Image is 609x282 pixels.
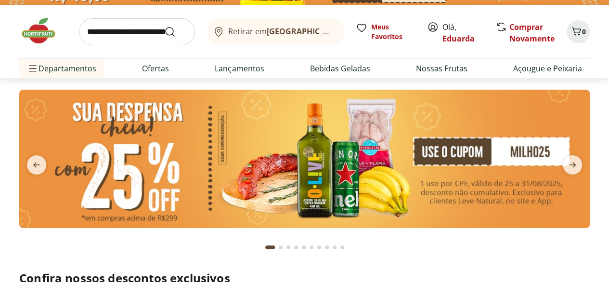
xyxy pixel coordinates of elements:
button: Go to page 7 from fs-carousel [315,236,323,259]
a: Lançamentos [215,63,264,74]
img: Hortifruti [19,16,67,45]
a: Meus Favoritos [356,22,415,41]
span: 0 [582,27,586,36]
button: Go to page 10 from fs-carousel [338,236,346,259]
span: Departamentos [27,57,96,80]
input: search [79,18,195,45]
button: Submit Search [164,26,187,38]
button: Go to page 8 from fs-carousel [323,236,331,259]
a: Nossas Frutas [416,63,467,74]
button: Go to page 6 from fs-carousel [308,236,315,259]
button: Retirar em[GEOGRAPHIC_DATA]/[GEOGRAPHIC_DATA] [207,18,344,45]
button: Current page from fs-carousel [263,236,277,259]
button: Go to page 9 from fs-carousel [331,236,338,259]
span: Retirar em [228,27,335,36]
button: Menu [27,57,39,80]
a: Eduarda [442,33,475,44]
span: Olá, [442,21,485,44]
a: Ofertas [142,63,169,74]
button: Go to page 4 from fs-carousel [292,236,300,259]
a: Açougue e Peixaria [513,63,582,74]
a: Bebidas Geladas [310,63,370,74]
button: next [555,155,590,175]
a: Comprar Novamente [509,22,555,44]
button: Go to page 3 from fs-carousel [285,236,292,259]
button: Go to page 5 from fs-carousel [300,236,308,259]
b: [GEOGRAPHIC_DATA]/[GEOGRAPHIC_DATA] [267,26,429,37]
img: cupom [19,90,590,228]
button: Carrinho [567,20,590,43]
button: previous [19,155,54,175]
span: Meus Favoritos [371,22,415,41]
button: Go to page 2 from fs-carousel [277,236,285,259]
